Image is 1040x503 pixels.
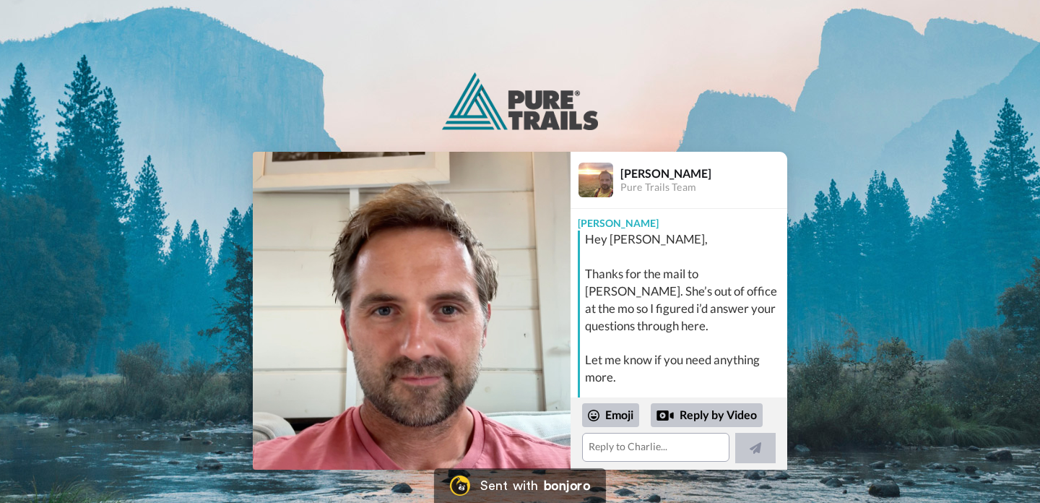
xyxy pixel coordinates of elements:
a: Bonjoro LogoSent withbonjoro [434,468,606,503]
img: Profile Image [578,163,613,197]
img: Bonjoro Logo [450,476,470,496]
div: bonjoro [544,479,590,492]
div: Sent with [480,479,538,492]
div: [PERSON_NAME] [620,166,786,180]
img: logo [442,72,598,130]
div: [PERSON_NAME] [571,209,787,231]
div: Reply by Video [651,403,763,428]
img: c99bc4e3-c4a0-4dd8-b531-44bd8daf5b96-thumb.jpg [253,152,571,470]
div: Reply by Video [656,407,674,424]
div: Emoji [582,403,639,426]
div: Hey [PERSON_NAME], Thanks for the mail to [PERSON_NAME]. She’s out of office at the mo so I figur... [585,231,784,456]
div: Pure Trails Team [620,181,786,194]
